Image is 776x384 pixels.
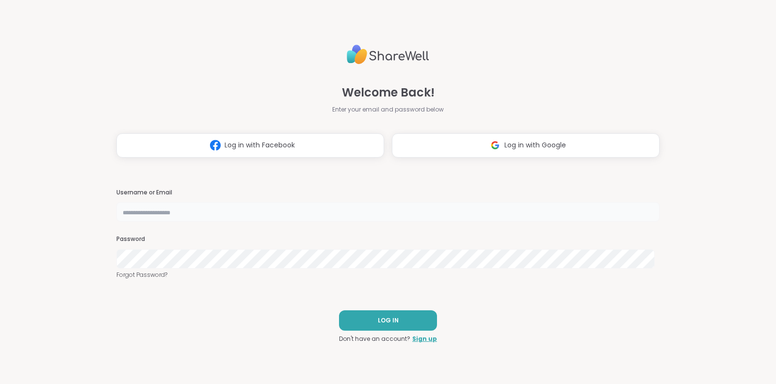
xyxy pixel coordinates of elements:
a: Sign up [412,335,437,343]
a: Forgot Password? [116,271,660,279]
span: Welcome Back! [342,84,435,101]
h3: Username or Email [116,189,660,197]
img: ShareWell Logomark [206,136,225,154]
button: LOG IN [339,310,437,331]
span: Don't have an account? [339,335,410,343]
span: Log in with Facebook [225,140,295,150]
button: Log in with Google [392,133,660,158]
button: Log in with Facebook [116,133,384,158]
img: ShareWell Logomark [486,136,504,154]
h3: Password [116,235,660,243]
span: LOG IN [378,316,399,325]
img: ShareWell Logo [347,41,429,68]
span: Log in with Google [504,140,566,150]
span: Enter your email and password below [332,105,444,114]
